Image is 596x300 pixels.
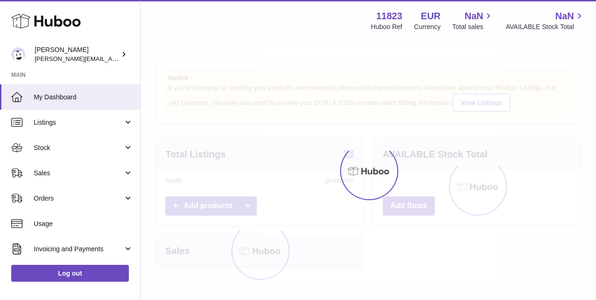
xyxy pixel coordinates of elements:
span: Invoicing and Payments [34,245,123,254]
span: [PERSON_NAME][EMAIL_ADDRESS][DOMAIN_NAME] [35,55,188,62]
a: NaN AVAILABLE Stock Total [506,10,585,31]
span: Usage [34,219,133,228]
span: NaN [555,10,574,22]
span: Stock [34,143,123,152]
a: NaN Total sales [452,10,494,31]
div: [PERSON_NAME] [35,45,119,63]
img: gianni.rofi@frieslandcampina.com [11,47,25,61]
div: Currency [414,22,441,31]
a: Log out [11,265,129,282]
span: Orders [34,194,123,203]
strong: 11823 [376,10,402,22]
span: Sales [34,169,123,178]
span: Listings [34,118,123,127]
span: AVAILABLE Stock Total [506,22,585,31]
div: Huboo Ref [371,22,402,31]
strong: EUR [421,10,440,22]
span: NaN [464,10,483,22]
span: My Dashboard [34,93,133,102]
span: Total sales [452,22,494,31]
